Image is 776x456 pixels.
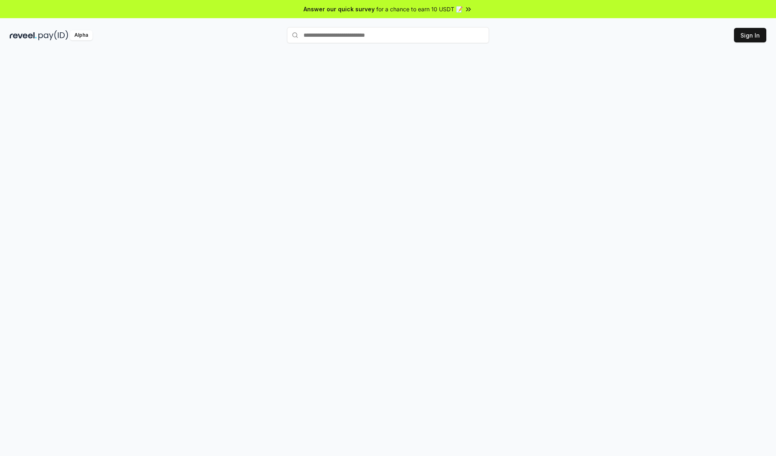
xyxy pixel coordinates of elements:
span: Answer our quick survey [304,5,375,13]
button: Sign In [734,28,766,42]
img: reveel_dark [10,30,37,40]
span: for a chance to earn 10 USDT 📝 [376,5,463,13]
img: pay_id [38,30,68,40]
div: Alpha [70,30,93,40]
